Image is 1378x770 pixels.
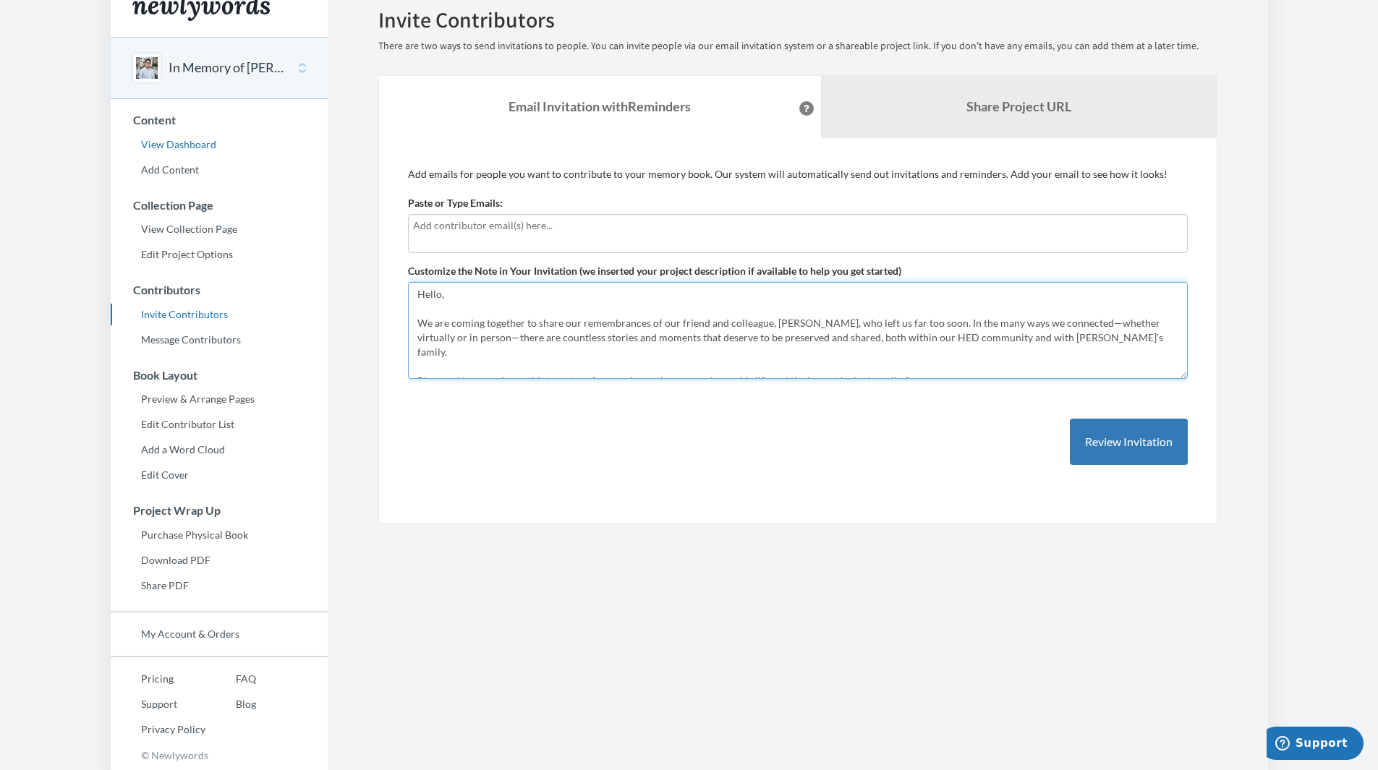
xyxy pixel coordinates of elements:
[111,668,205,690] a: Pricing
[111,134,328,155] a: View Dashboard
[111,623,328,645] a: My Account & Orders
[111,744,328,766] p: © Newlywords
[111,369,328,382] h3: Book Layout
[111,244,328,265] a: Edit Project Options
[111,464,328,486] a: Edit Cover
[111,504,328,517] h3: Project Wrap Up
[408,167,1188,181] p: Add emails for people you want to contribute to your memory book. Our system will automatically s...
[111,114,328,127] h3: Content
[408,282,1188,379] textarea: Hello, We are coming together to share our remembrances of our friend and colleague, [PERSON_NAME...
[509,98,691,114] strong: Email Invitation with Reminders
[111,159,328,181] a: Add Content
[966,98,1071,114] b: Share Project URL
[169,59,286,77] button: In Memory of [PERSON_NAME]
[111,283,328,296] h3: Contributors
[111,329,328,351] a: Message Contributors
[111,218,328,240] a: View Collection Page
[378,8,1217,32] h2: Invite Contributors
[111,388,328,410] a: Preview & Arrange Pages
[205,693,256,715] a: Blog
[111,575,328,596] a: Share PDF
[413,218,1183,234] input: Add contributor email(s) here...
[1267,727,1364,763] iframe: Opens a widget where you can chat to one of our agents
[1070,419,1188,466] button: Review Invitation
[408,196,503,210] label: Paste or Type Emails:
[111,524,328,546] a: Purchase Physical Book
[378,39,1217,54] p: There are two ways to send invitations to people. You can invite people via our email invitation ...
[111,719,205,740] a: Privacy Policy
[111,199,328,212] h3: Collection Page
[205,668,256,690] a: FAQ
[111,693,205,715] a: Support
[111,414,328,435] a: Edit Contributor List
[408,264,901,278] label: Customize the Note in Your Invitation (we inserted your project description if available to help ...
[111,439,328,461] a: Add a Word Cloud
[111,549,328,571] a: Download PDF
[111,304,328,325] a: Invite Contributors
